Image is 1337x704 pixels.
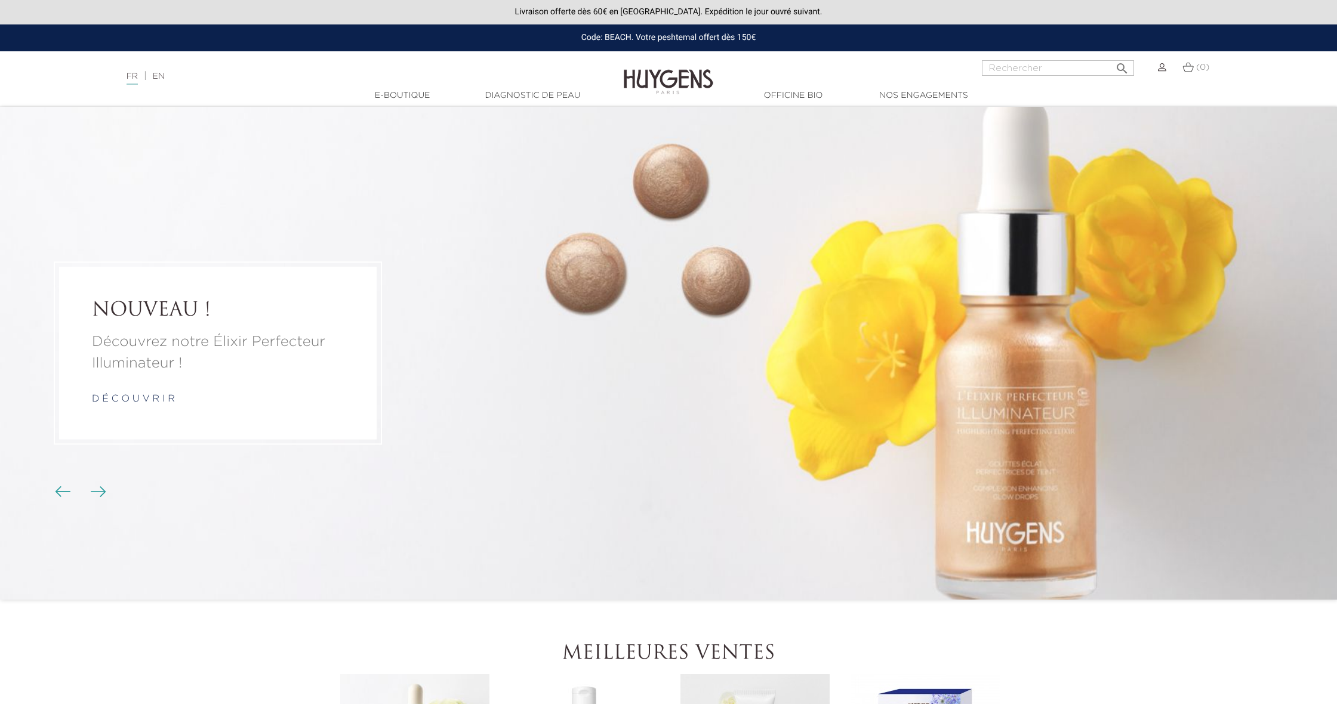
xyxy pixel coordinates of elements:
a: d é c o u v r i r [92,395,175,405]
a: Diagnostic de peau [473,89,592,102]
div: Boutons du carrousel [60,483,98,501]
a: EN [153,72,165,81]
input: Rechercher [982,60,1134,76]
i:  [1115,58,1129,72]
span: (0) [1196,63,1209,72]
div: | [121,69,549,84]
a: FR [127,72,138,85]
h2: Meilleures ventes [337,643,1000,665]
button:  [1111,57,1133,73]
a: Nos engagements [864,89,983,102]
img: Huygens [624,50,713,96]
a: E-Boutique [343,89,462,102]
a: NOUVEAU ! [92,299,344,322]
a: Découvrez notre Élixir Perfecteur Illuminateur ! [92,332,344,375]
a: Officine Bio [734,89,853,102]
